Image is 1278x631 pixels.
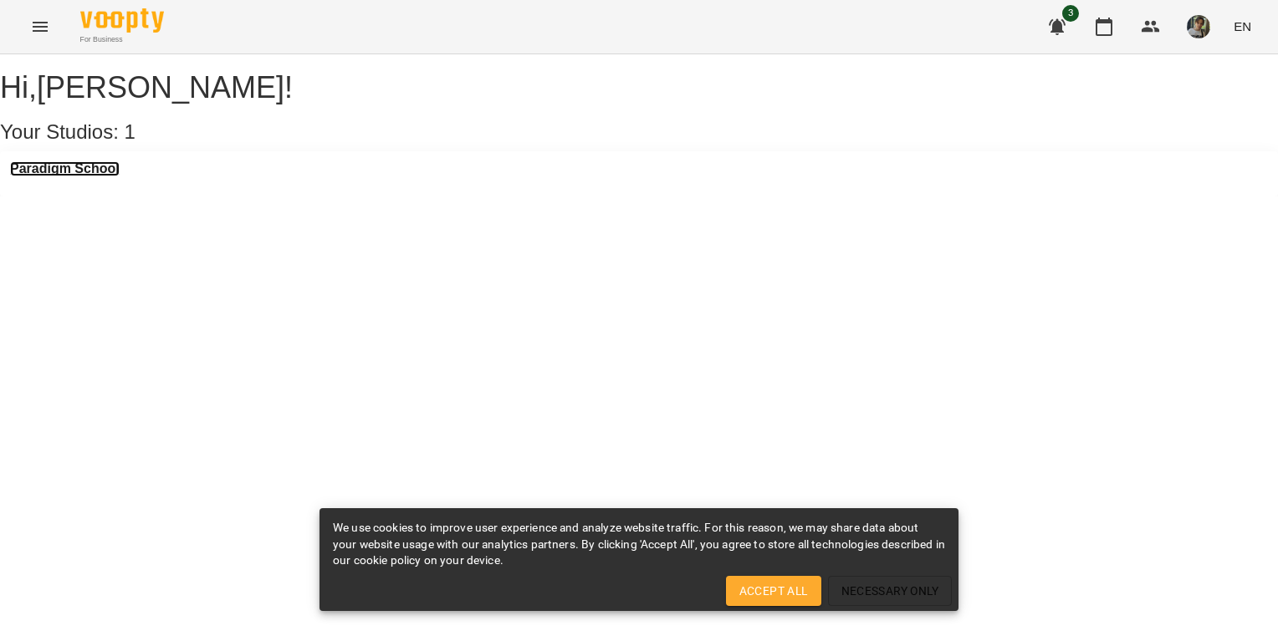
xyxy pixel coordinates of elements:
span: 1 [125,120,135,143]
button: EN [1227,11,1258,42]
img: Voopty Logo [80,8,164,33]
a: Paradigm School [10,161,120,176]
span: EN [1234,18,1251,35]
span: 3 [1062,5,1079,22]
img: d6c74e1006c1d6d819e5041804e48d76.jpg [1187,15,1210,38]
span: For Business [80,34,164,45]
button: Menu [20,7,60,47]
